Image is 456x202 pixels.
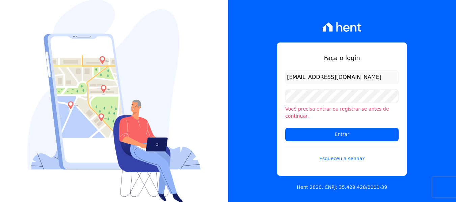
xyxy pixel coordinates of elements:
[297,184,387,191] p: Hent 2020. CNPJ: 35.429.428/0001-39
[285,70,399,84] input: Email
[285,106,399,120] li: Você precisa entrar ou registrar-se antes de continuar.
[285,128,399,141] input: Entrar
[285,147,399,162] a: Esqueceu a senha?
[285,53,399,62] h1: Faça o login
